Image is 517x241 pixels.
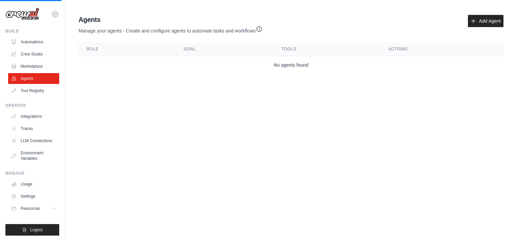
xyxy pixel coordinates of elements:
[5,8,39,21] img: Logo
[380,42,503,56] th: Actions
[8,148,59,164] a: Environment Variables
[8,85,59,96] a: Tool Registry
[8,37,59,47] a: Automations
[8,191,59,202] a: Settings
[8,61,59,72] a: Marketplace
[8,135,59,146] a: LLM Connections
[5,224,59,236] button: Logout
[21,206,40,211] span: Resources
[30,227,43,233] span: Logout
[8,111,59,122] a: Integrations
[468,15,503,27] a: Add Agent
[78,42,176,56] th: Role
[8,123,59,134] a: Traces
[273,42,380,56] th: Tools
[78,24,263,34] p: Manage your agents - Create and configure agents to automate tasks and workflows
[5,28,59,34] div: Build
[5,171,59,176] div: Manage
[8,49,59,60] a: Crew Studio
[176,42,273,56] th: Goal
[8,73,59,84] a: Agents
[78,56,503,74] td: No agents found
[8,203,59,214] button: Resources
[8,179,59,190] a: Usage
[78,15,263,24] h2: Agents
[5,103,59,108] div: Operate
